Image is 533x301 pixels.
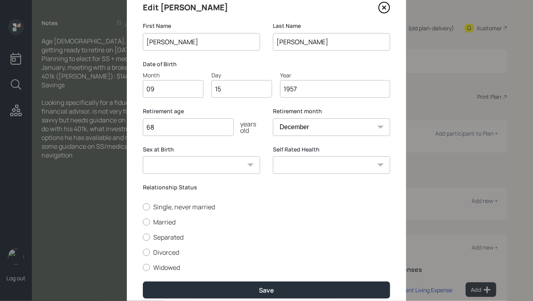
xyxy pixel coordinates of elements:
label: Date of Birth [143,60,390,68]
label: Retirement month [273,107,390,115]
div: years old [234,121,260,134]
label: Widowed [143,263,390,272]
label: Sex at Birth [143,146,260,153]
label: First Name [143,22,260,30]
h4: Edit [PERSON_NAME] [143,1,228,14]
label: Single, never married [143,203,390,211]
label: Divorced [143,248,390,257]
div: Month [143,71,203,79]
input: Year [280,80,390,98]
button: Save [143,281,390,299]
div: Day [211,71,272,79]
label: Married [143,218,390,226]
label: Separated [143,233,390,242]
input: Day [211,80,272,98]
label: Last Name [273,22,390,30]
label: Relationship Status [143,183,390,191]
div: Save [259,286,274,295]
label: Self Rated Health [273,146,390,153]
label: Retirement age [143,107,260,115]
div: Year [280,71,390,79]
input: Month [143,80,203,98]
